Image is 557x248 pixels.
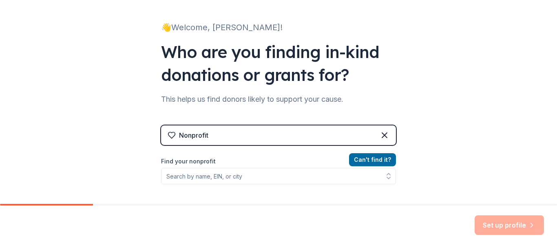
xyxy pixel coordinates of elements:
[161,168,396,184] input: Search by name, EIN, or city
[161,40,396,86] div: Who are you finding in-kind donations or grants for?
[349,153,396,166] button: Can't find it?
[179,130,208,140] div: Nonprofit
[161,93,396,106] div: This helps us find donors likely to support your cause.
[161,156,396,166] label: Find your nonprofit
[161,21,396,34] div: 👋 Welcome, [PERSON_NAME]!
